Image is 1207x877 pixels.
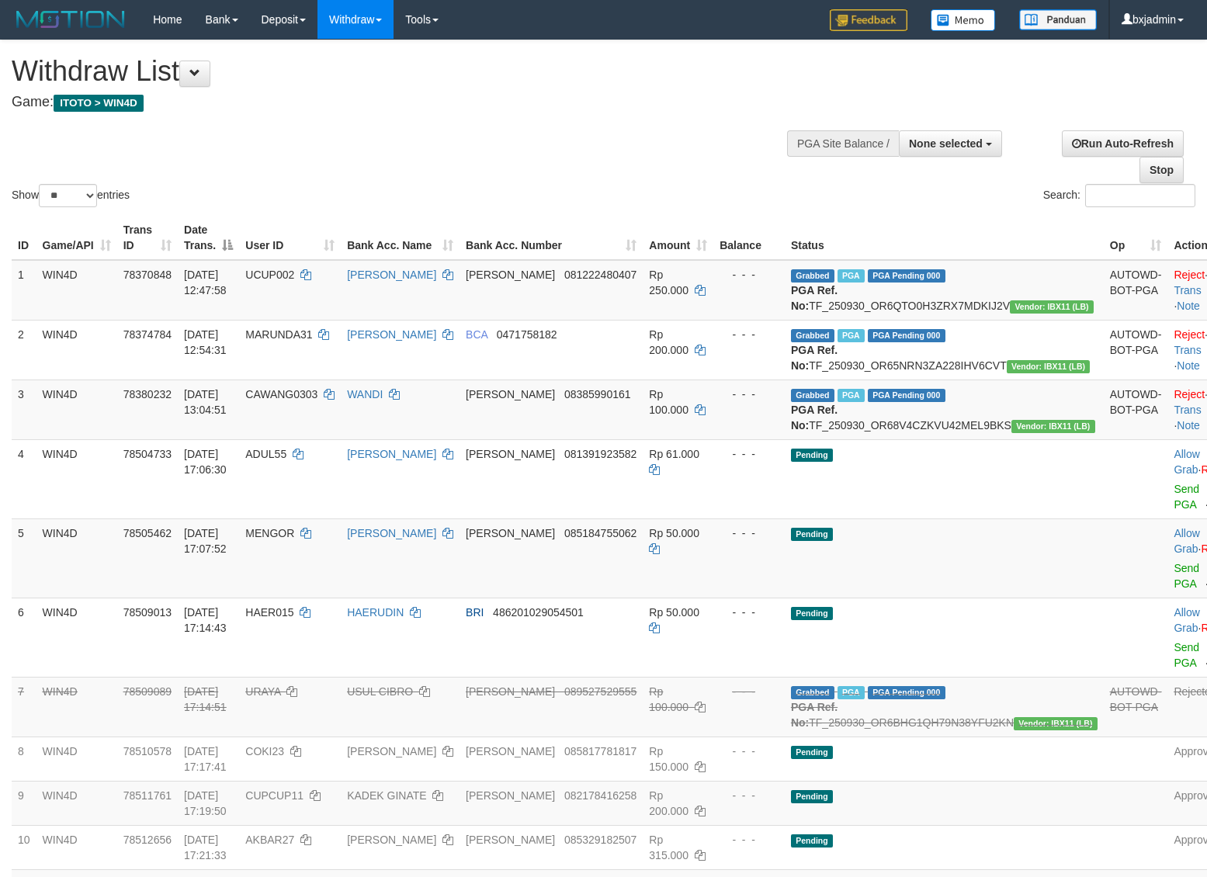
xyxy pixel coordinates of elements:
td: AUTOWD-BOT-PGA [1104,380,1168,439]
b: PGA Ref. No: [791,701,838,729]
a: Allow Grab [1174,527,1199,555]
span: BCA [466,328,487,341]
th: Bank Acc. Number: activate to sort column ascending [460,216,643,260]
a: Reject [1174,388,1205,400]
span: Marked by bxjAdminWD [838,269,865,283]
a: [PERSON_NAME] [347,527,436,539]
span: BRI [466,606,484,619]
span: Marked by bxjAdminWD [838,329,865,342]
b: PGA Ref. No: [791,404,838,432]
span: Rp 250.000 [649,269,688,296]
td: WIN4D [36,260,117,321]
select: Showentries [39,184,97,207]
a: [PERSON_NAME] [347,328,436,341]
span: Vendor URL: https://dashboard.q2checkout.com/secure [1010,300,1094,314]
h1: Withdraw List [12,56,789,87]
span: Copy 0471758182 to clipboard [497,328,557,341]
th: Op: activate to sort column ascending [1104,216,1168,260]
td: TF_250930_OR68V4CZKVU42MEL9BKS [785,380,1104,439]
span: [DATE] 12:47:58 [184,269,227,296]
span: Copy 085817781817 to clipboard [564,745,636,757]
span: PGA Pending [868,389,945,402]
span: Rp 50.000 [649,527,699,539]
td: AUTOWD-BOT-PGA [1104,260,1168,321]
th: Trans ID: activate to sort column ascending [117,216,178,260]
span: None selected [909,137,983,150]
a: KADEK GINATE [347,789,426,802]
div: - - - [720,387,779,402]
span: Grabbed [791,389,834,402]
img: MOTION_logo.png [12,8,130,31]
span: Rp 315.000 [649,834,688,861]
span: Rp 150.000 [649,745,688,773]
th: User ID: activate to sort column ascending [239,216,341,260]
div: PGA Site Balance / [787,130,899,157]
span: [PERSON_NAME] [466,388,555,400]
span: [PERSON_NAME] [466,269,555,281]
span: Pending [791,607,833,620]
span: Grabbed [791,269,834,283]
span: [PERSON_NAME] [466,789,555,802]
span: Copy 085329182507 to clipboard [564,834,636,846]
a: Run Auto-Refresh [1062,130,1184,157]
div: - - - [720,744,779,759]
button: None selected [899,130,1002,157]
td: TF_250930_OR6QTO0H3ZRX7MDKIJ2V [785,260,1104,321]
b: PGA Ref. No: [791,284,838,312]
span: Vendor URL: https://dashboard.q2checkout.com/secure [1014,717,1098,730]
span: Copy 486201029054501 to clipboard [493,606,584,619]
span: Rp 200.000 [649,789,688,817]
th: Bank Acc. Name: activate to sort column ascending [341,216,460,260]
span: Copy 081222480407 to clipboard [564,269,636,281]
span: Marked by bxjAdminWD [838,389,865,402]
span: [PERSON_NAME] [466,448,555,460]
a: Send PGA [1174,641,1199,669]
td: AUTOWD-BOT-PGA [1104,677,1168,737]
a: Note [1177,359,1200,372]
input: Search: [1085,184,1195,207]
label: Search: [1043,184,1195,207]
span: [PERSON_NAME] [466,685,555,698]
td: WIN4D [36,320,117,380]
a: WANDI [347,388,383,400]
span: · [1174,448,1201,476]
a: Reject [1174,269,1205,281]
th: Game/API: activate to sort column ascending [36,216,117,260]
span: Copy 085184755062 to clipboard [564,527,636,539]
span: Vendor URL: https://dashboard.q2checkout.com/secure [1011,420,1095,433]
a: Note [1177,419,1200,432]
th: Balance [713,216,785,260]
div: - - - [720,832,779,848]
span: · [1174,606,1201,634]
span: PGA Pending [868,686,945,699]
span: Vendor URL: https://dashboard.q2checkout.com/secure [1007,360,1091,373]
span: Copy 08385990161 to clipboard [564,388,631,400]
a: Send PGA [1174,483,1199,511]
a: Reject [1174,328,1205,341]
span: Grabbed [791,686,834,699]
td: TF_250930_OR65NRN3ZA228IHV6CVT [785,320,1104,380]
span: Grabbed [791,329,834,342]
td: TF_250930_OR6BHG1QH79N38YFU2KN [785,677,1104,737]
span: Rp 100.000 [649,685,688,713]
b: PGA Ref. No: [791,344,838,372]
a: HAERUDIN [347,606,404,619]
span: Copy 081391923582 to clipboard [564,448,636,460]
span: Pending [791,528,833,541]
a: Allow Grab [1174,448,1199,476]
span: ITOTO > WIN4D [54,95,144,112]
a: [PERSON_NAME] [347,269,436,281]
th: ID [12,216,36,260]
a: [PERSON_NAME] [347,834,436,846]
img: panduan.png [1019,9,1097,30]
span: Rp 200.000 [649,328,688,356]
div: - - - [720,267,779,283]
a: Send PGA [1174,562,1199,590]
a: [PERSON_NAME] [347,448,436,460]
a: USUL CIBRO [347,685,413,698]
img: Button%20Memo.svg [931,9,996,31]
span: Pending [791,790,833,803]
h4: Game: [12,95,789,110]
td: AUTOWD-BOT-PGA [1104,320,1168,380]
span: PGA Pending [868,269,945,283]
